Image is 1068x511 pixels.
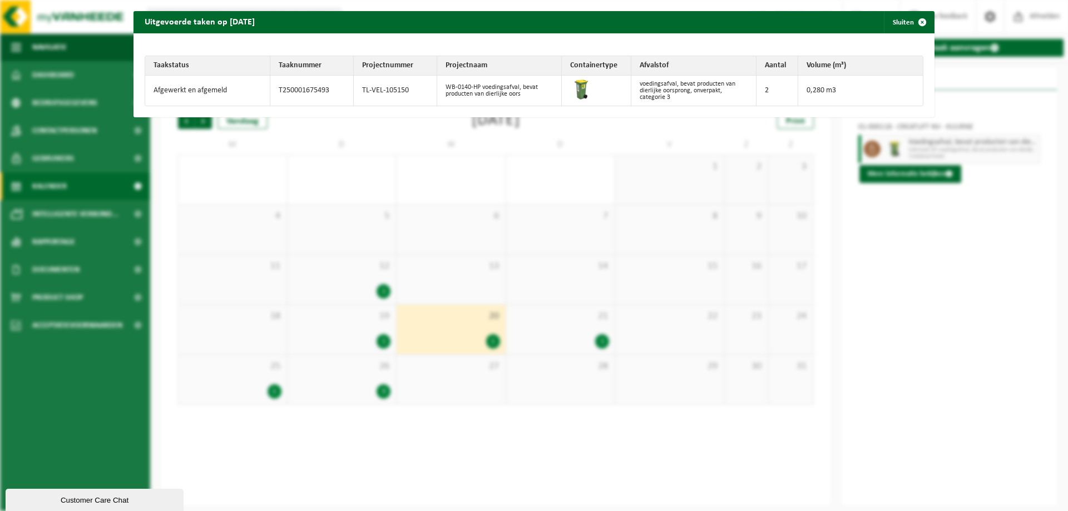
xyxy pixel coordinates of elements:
[145,76,270,106] td: Afgewerkt en afgemeld
[133,11,266,32] h2: Uitgevoerde taken op [DATE]
[631,56,756,76] th: Afvalstof
[437,56,562,76] th: Projectnaam
[798,56,923,76] th: Volume (m³)
[145,56,270,76] th: Taakstatus
[756,76,798,106] td: 2
[631,76,756,106] td: voedingsafval, bevat producten van dierlijke oorsprong, onverpakt, categorie 3
[562,56,631,76] th: Containertype
[437,76,562,106] td: WB-0140-HP voedingsafval, bevat producten van dierlijke oors
[270,76,354,106] td: T250001675493
[798,76,923,106] td: 0,280 m3
[756,56,798,76] th: Aantal
[570,78,592,101] img: WB-0140-HPE-GN-50
[270,56,354,76] th: Taaknummer
[6,487,186,511] iframe: chat widget
[884,11,933,33] button: Sluiten
[354,56,437,76] th: Projectnummer
[354,76,437,106] td: TL-VEL-105150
